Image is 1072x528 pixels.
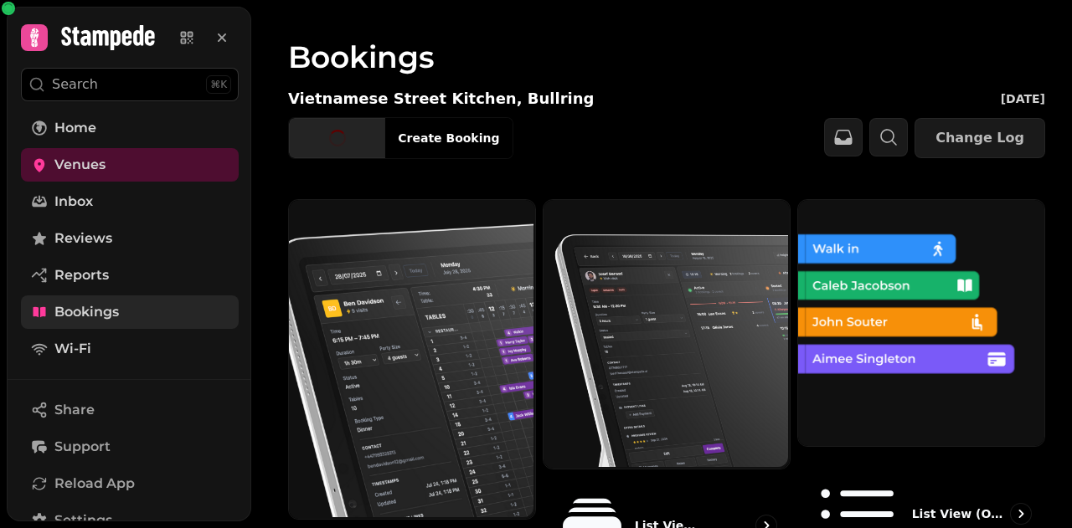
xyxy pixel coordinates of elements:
[54,474,135,494] span: Reload App
[54,437,111,457] span: Support
[54,339,91,359] span: Wi-Fi
[21,185,239,218] a: Inbox
[542,198,788,467] img: List View 2.0 ⚡ (New)
[21,222,239,255] a: Reviews
[1001,90,1045,107] p: [DATE]
[912,505,1003,522] p: List view (Old - going soon)
[21,430,239,464] button: Support
[21,68,239,101] button: Search⌘K
[1013,505,1029,522] svg: go to
[54,192,93,212] span: Inbox
[54,118,96,138] span: Home
[21,467,239,500] button: Reload App
[21,259,239,292] a: Reports
[287,198,533,517] img: Day Planner 2.0 ⚡
[21,111,239,145] a: Home
[21,393,239,427] button: Share
[21,148,239,182] a: Venues
[915,118,1045,158] button: Change Log
[54,302,119,322] span: Bookings
[54,265,109,285] span: Reports
[54,228,112,249] span: Reviews
[384,118,513,158] button: Create Booking
[54,155,106,175] span: Venues
[54,400,95,420] span: Share
[398,132,499,144] span: Create Booking
[52,74,98,95] p: Search
[21,295,239,329] a: Bookings
[935,131,1024,145] span: Change Log
[206,75,231,94] div: ⌘K
[288,87,594,110] p: Vietnamese Street Kitchen, Bullring
[796,198,1043,444] img: List view (Old - going soon)
[21,332,239,366] a: Wi-Fi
